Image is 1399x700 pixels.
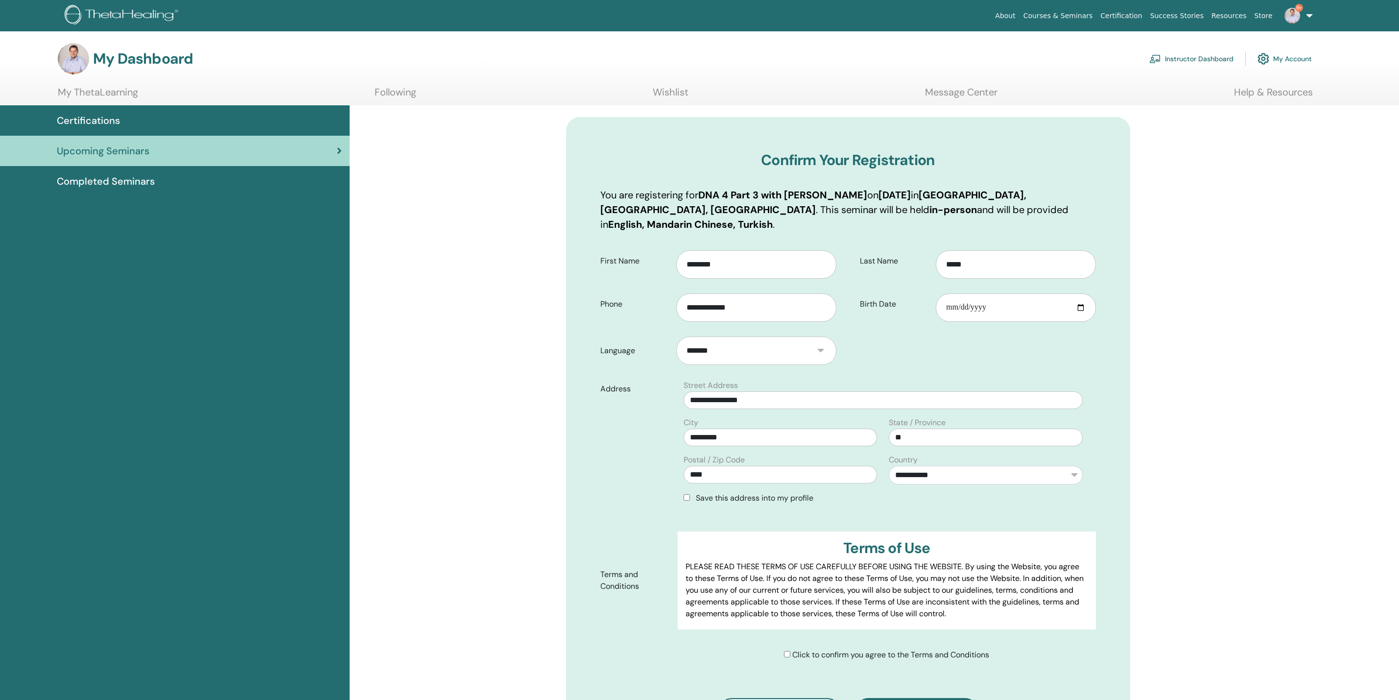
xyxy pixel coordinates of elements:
label: Last Name [853,252,936,270]
b: in-person [929,203,977,216]
span: Click to confirm you agree to the Terms and Conditions [792,650,989,660]
b: DNA 4 Part 3 with [PERSON_NAME] [698,189,867,201]
span: Save this address into my profile [696,493,813,503]
img: chalkboard-teacher.svg [1149,54,1161,63]
label: Phone [593,295,677,314]
label: First Name [593,252,677,270]
img: default.jpg [1284,8,1300,24]
img: cog.svg [1257,50,1269,67]
b: English, Mandarin Chinese, Turkish [608,218,773,231]
span: 9+ [1295,4,1303,12]
a: Store [1251,7,1277,25]
a: About [991,7,1019,25]
label: Terms and Conditions [593,565,678,596]
h3: Terms of Use [686,539,1088,557]
a: Following [375,86,416,105]
a: Help & Resources [1234,86,1313,105]
label: Address [593,380,678,398]
a: Resources [1208,7,1251,25]
span: Completed Seminars [57,174,155,189]
a: My ThetaLearning [58,86,138,105]
label: State / Province [889,417,946,429]
span: Certifications [57,113,120,128]
label: Birth Date [853,295,936,314]
a: Success Stories [1146,7,1208,25]
label: Country [889,454,918,466]
label: Postal / Zip Code [684,454,745,466]
img: default.jpg [58,43,89,74]
a: Courses & Seminars [1020,7,1097,25]
p: PLEASE READ THESE TERMS OF USE CAREFULLY BEFORE USING THE WEBSITE. By using the Website, you agre... [686,561,1088,620]
a: My Account [1257,48,1312,70]
b: [DATE] [878,189,911,201]
span: Upcoming Seminars [57,144,149,158]
a: Certification [1096,7,1146,25]
h3: Confirm Your Registration [600,151,1096,169]
a: Instructor Dashboard [1149,48,1233,70]
a: Message Center [925,86,997,105]
label: City [684,417,698,429]
h3: My Dashboard [93,50,193,68]
label: Street Address [684,380,738,391]
a: Wishlist [653,86,688,105]
label: Language [593,341,677,360]
p: You are registering for on in . This seminar will be held and will be provided in . [600,188,1096,232]
img: logo.png [65,5,182,27]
